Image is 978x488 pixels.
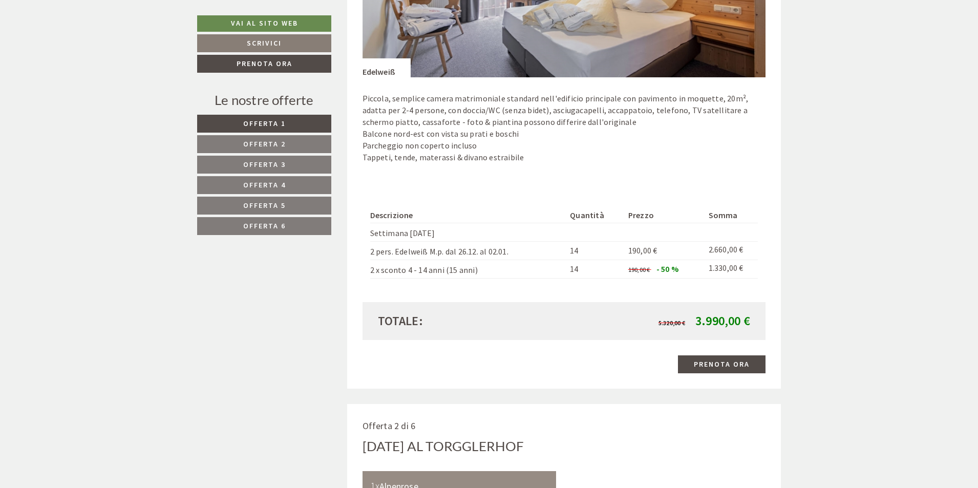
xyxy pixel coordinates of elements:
[695,313,750,329] span: 3.990,00 €
[243,201,286,210] span: Offerta 5
[370,260,566,279] td: 2 x sconto 4 - 14 anni (15 anni)
[243,139,286,148] span: Offerta 2
[8,28,160,59] div: Buon giorno, come possiamo aiutarla?
[243,119,286,128] span: Offerta 1
[705,207,758,223] th: Somma
[566,242,624,260] td: 14
[197,55,331,73] a: Prenota ora
[16,30,155,38] div: [GEOGRAPHIC_DATA]
[180,8,223,26] div: giovedì
[370,223,566,242] td: Settimana [DATE]
[363,93,766,163] p: Piccola, semplice camera matrimoniale standard nell'edificio principale con pavimento in moquette...
[678,355,766,373] a: Prenota ora
[363,58,411,78] div: Edelweiß
[628,245,657,256] span: 190,00 €
[658,319,685,327] span: 5.320,00 €
[243,180,286,189] span: Offerta 4
[16,50,155,57] small: 10:50
[370,242,566,260] td: 2 pers. Edelweiß M.p. dal 26.12. al 02.01.
[566,260,624,279] td: 14
[243,160,286,169] span: Offerta 3
[197,15,331,32] a: Vai al sito web
[656,264,678,274] span: - 50 %
[352,270,403,288] button: Invia
[243,221,286,230] span: Offerta 6
[197,34,331,52] a: Scrivici
[705,260,758,279] td: 1.330,00 €
[363,420,416,432] span: Offerta 2 di 6
[705,242,758,260] td: 2.660,00 €
[624,207,705,223] th: Prezzo
[363,437,524,456] div: [DATE] al Torgglerhof
[370,312,564,330] div: Totale:
[566,207,624,223] th: Quantità
[197,91,331,110] div: Le nostre offerte
[628,266,650,273] span: 190,00 €
[370,207,566,223] th: Descrizione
